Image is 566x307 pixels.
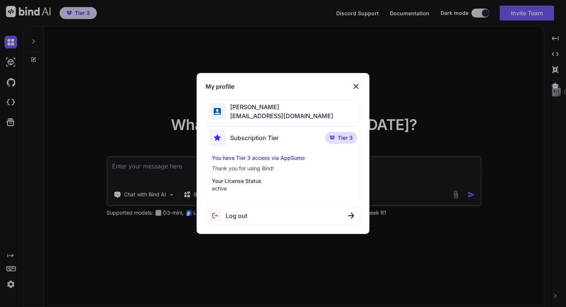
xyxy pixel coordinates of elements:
[338,134,353,142] span: Tier 3
[212,154,354,162] p: You have Tier 3 access via AppSumo
[212,177,354,185] p: Your License Status
[230,133,279,142] span: Subscription Tier
[212,185,354,192] p: active
[212,165,354,172] p: Thank you for using Bind!
[209,209,226,222] img: logout
[348,213,354,219] img: close
[226,102,333,111] span: [PERSON_NAME]
[209,129,226,146] img: subscription
[330,136,335,140] img: premium
[226,211,247,220] span: Log out
[206,82,234,91] h1: My profile
[226,111,333,120] span: [EMAIL_ADDRESS][DOMAIN_NAME]
[214,108,221,115] img: profile
[352,82,360,91] img: close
